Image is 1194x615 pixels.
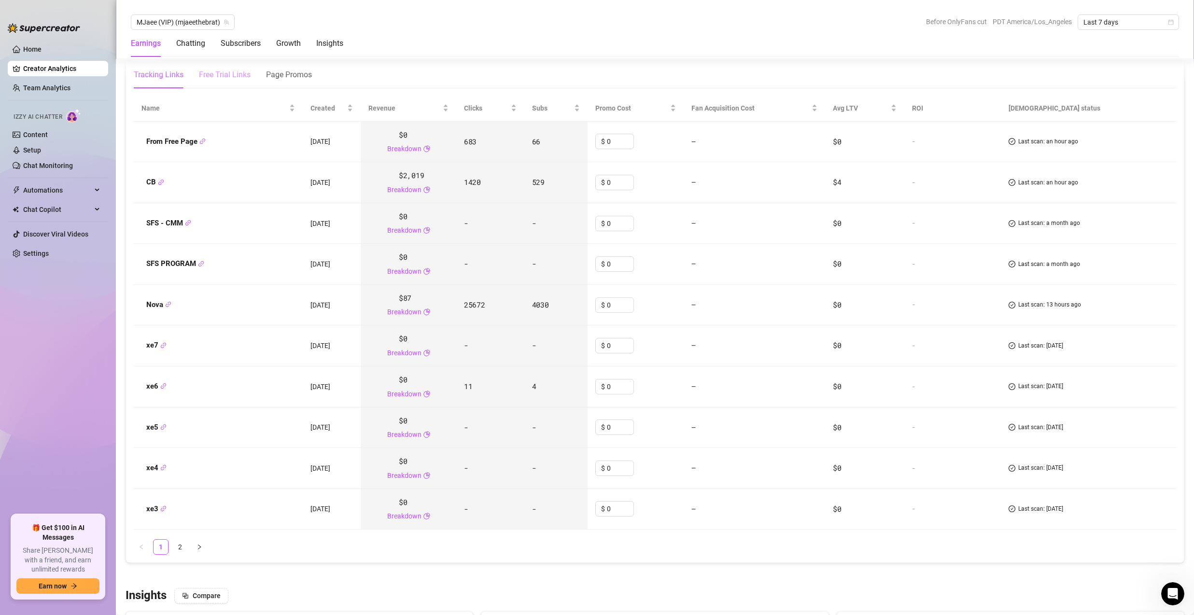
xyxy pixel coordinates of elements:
[833,177,841,187] span: $4
[310,103,345,113] span: Created
[310,464,330,472] span: [DATE]
[691,137,696,146] span: —
[16,546,99,574] span: Share [PERSON_NAME] with a friend, and earn unlimited rewards
[1009,260,1015,269] span: check-circle
[833,218,841,228] span: $0
[691,300,696,309] span: —
[833,104,858,112] span: Avg LTV
[70,583,77,589] span: arrow-right
[912,104,923,112] span: ROI
[423,266,430,277] span: pie-chart
[1083,15,1173,29] span: Last 7 days
[691,463,696,473] span: —
[23,202,92,217] span: Chat Copilot
[423,143,430,154] span: pie-chart
[387,143,421,154] a: Breakdown
[912,219,955,227] div: -
[833,463,841,473] span: $0
[1001,95,1176,122] th: [DEMOGRAPHIC_DATA] status
[423,307,430,317] span: pie-chart
[14,112,62,122] span: Izzy AI Chatter
[464,137,477,146] span: 683
[464,218,468,228] span: -
[165,301,171,307] span: link
[310,423,330,431] span: [DATE]
[691,104,755,112] span: Fan Acquisition Cost
[691,218,696,228] span: —
[160,464,167,472] button: Copy Link
[387,225,421,236] a: Breakdown
[399,293,411,304] span: $87
[1009,178,1015,187] span: check-circle
[23,61,100,76] a: Creator Analytics
[833,422,841,432] span: $0
[833,504,841,514] span: $0
[146,423,167,432] strong: xe5
[387,511,421,521] a: Breakdown
[368,103,441,113] span: Revenue
[464,381,472,391] span: 11
[423,348,430,358] span: pie-chart
[1018,137,1078,146] span: Last scan: an hour ago
[146,137,206,146] strong: From Free Page
[387,470,421,481] a: Breakdown
[23,146,41,154] a: Setup
[464,340,468,350] span: -
[1009,219,1015,228] span: check-circle
[199,138,206,145] button: Copy Link
[1018,178,1078,187] span: Last scan: an hour ago
[176,38,205,49] div: Chatting
[691,177,696,187] span: —
[691,422,696,432] span: —
[464,177,481,187] span: 1420
[192,539,207,555] li: Next Page
[165,301,171,308] button: Copy Link
[423,389,430,399] span: pie-chart
[607,461,633,475] input: Enter cost
[158,179,164,186] button: Copy Link
[1009,300,1015,309] span: check-circle
[607,134,633,149] input: Enter cost
[174,588,228,603] button: Compare
[532,103,572,113] span: Subs
[532,463,536,473] span: -
[13,206,19,213] img: Chat Copilot
[146,259,204,268] strong: SFS PROGRAM
[160,383,167,390] button: Copy Link
[532,340,536,350] span: -
[912,341,955,350] div: -
[399,497,407,508] span: $0
[126,588,167,603] h3: Insights
[399,456,407,467] span: $0
[691,259,696,268] span: —
[310,505,330,513] span: [DATE]
[23,45,42,53] a: Home
[310,383,330,391] span: [DATE]
[387,389,421,399] a: Breakdown
[532,381,536,391] span: 4
[912,137,955,146] div: -
[160,342,167,349] span: link
[833,381,841,391] span: $0
[464,504,468,514] span: -
[137,15,229,29] span: MJaee (VIP) (mjaeethebrat)
[1168,19,1174,25] span: calendar
[1018,504,1063,514] span: Last scan: [DATE]
[1018,260,1080,269] span: Last scan: a month ago
[912,464,955,473] div: -
[13,186,20,194] span: thunderbolt
[141,103,287,113] span: Name
[146,382,167,391] strong: xe6
[1018,423,1063,432] span: Last scan: [DATE]
[310,179,330,186] span: [DATE]
[607,257,633,271] input: Enter cost
[199,69,251,81] div: Free Trial Links
[423,184,430,195] span: pie-chart
[607,216,633,231] input: Enter cost
[160,505,167,512] span: link
[532,422,536,432] span: -
[532,218,536,228] span: -
[23,131,48,139] a: Content
[23,84,70,92] a: Team Analytics
[912,178,955,187] div: -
